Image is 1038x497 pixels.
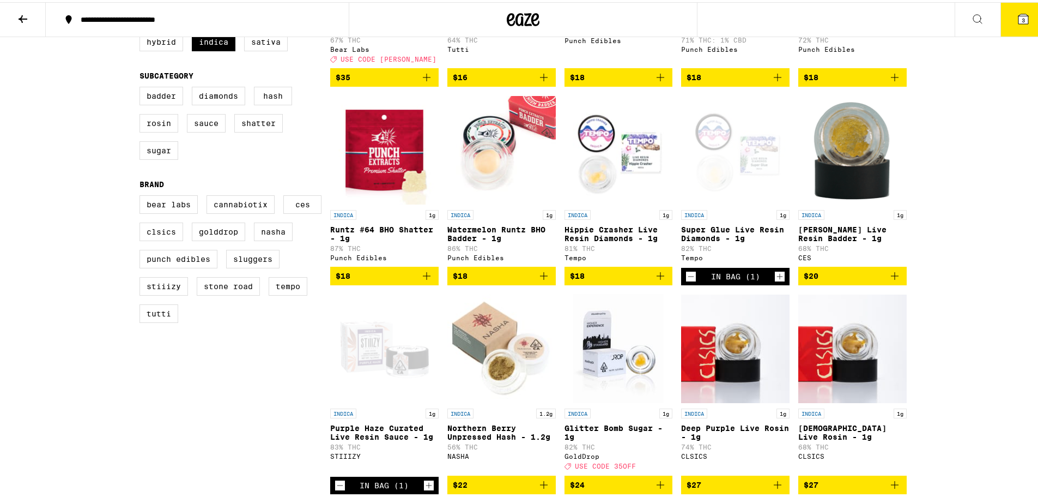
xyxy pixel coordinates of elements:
label: Bear Labs [139,193,198,212]
div: NASHA [447,451,556,458]
div: Punch Edibles [330,252,439,259]
span: $18 [687,71,701,80]
span: USE CODE [PERSON_NAME] [341,53,436,61]
p: 1g [426,208,439,218]
div: Punch Edibles [564,35,673,42]
span: $27 [804,478,818,487]
p: INDICA [447,208,474,218]
p: 71% THC: 1% CBD [681,34,790,41]
p: 68% THC [798,243,907,250]
span: $20 [804,270,818,278]
p: 87% THC [330,243,439,250]
p: Northern Berry Unpressed Hash - 1.2g [447,422,556,439]
legend: Subcategory [139,69,193,78]
div: GoldDrop [564,451,673,458]
label: Diamonds [192,85,245,103]
p: 81% THC [564,243,673,250]
p: Deep Purple Live Rosin - 1g [681,422,790,439]
div: CES [798,252,907,259]
button: Add to bag [447,66,556,85]
img: CES - Garlic Oreoz Live Resin Badder - 1g [798,93,907,202]
span: $35 [336,71,350,80]
p: [PERSON_NAME] Live Resin Badder - 1g [798,223,907,241]
label: Sluggers [226,248,280,266]
div: Tutti [447,44,556,51]
p: INDICA [681,406,707,416]
p: Watermelon Runtz BHO Badder - 1g [447,223,556,241]
span: $18 [804,71,818,80]
p: INDICA [330,208,356,218]
p: 1g [426,406,439,416]
p: 1g [776,406,790,416]
div: Bear Labs [330,44,439,51]
label: Hybrid [139,31,183,49]
label: Tempo [269,275,307,294]
p: 1g [543,208,556,218]
button: Add to bag [447,265,556,283]
img: CLSICS - Deep Purple Live Rosin - 1g [681,292,790,401]
p: 82% THC [681,243,790,250]
p: Purple Haze Curated Live Resin Sauce - 1g [330,422,439,439]
label: Cannabiotix [207,193,275,212]
p: 72% THC [798,34,907,41]
a: Open page for Purple Haze Curated Live Resin Sauce - 1g from STIIIZY [330,292,439,474]
button: Increment [774,269,785,280]
label: STIIIZY [139,275,188,294]
button: Add to bag [681,66,790,85]
label: CES [283,193,321,212]
button: Add to bag [330,66,439,85]
p: INDICA [447,406,474,416]
div: Punch Edibles [681,44,790,51]
button: Add to bag [564,265,673,283]
a: Open page for Runtz #64 BHO Shatter - 1g from Punch Edibles [330,93,439,265]
p: Hippie Crasher Live Resin Diamonds - 1g [564,223,673,241]
div: Tempo [564,252,673,259]
div: CLSICS [681,451,790,458]
p: 1g [894,406,907,416]
span: 3 [1022,15,1025,21]
span: $16 [453,71,468,80]
div: CLSICS [798,451,907,458]
span: USE CODE 35OFF [575,461,636,468]
p: 1g [894,208,907,218]
label: Punch Edibles [139,248,217,266]
p: 64% THC [447,34,556,41]
div: In Bag (1) [360,479,409,488]
button: Add to bag [681,474,790,492]
div: Punch Edibles [798,44,907,51]
label: GoldDrop [192,220,245,239]
button: Decrement [685,269,696,280]
p: 56% THC [447,441,556,448]
p: 1g [659,406,672,416]
p: 86% THC [447,243,556,250]
span: $18 [453,270,468,278]
a: Open page for Northern Berry Unpressed Hash - 1.2g from NASHA [447,292,556,473]
div: In Bag (1) [711,270,760,279]
p: 1g [659,208,672,218]
button: Add to bag [447,474,556,492]
label: Sugar [139,139,178,158]
span: $18 [570,270,585,278]
p: INDICA [564,406,591,416]
button: Add to bag [564,474,673,492]
span: $18 [336,270,350,278]
span: $27 [687,478,701,487]
a: Open page for Super Glue Live Resin Diamonds - 1g from Tempo [681,93,790,266]
img: CLSICS - Surely Temple Live Rosin - 1g [798,292,907,401]
span: $18 [570,71,585,80]
label: Sativa [244,31,288,49]
p: INDICA [681,208,707,218]
label: CLSICS [139,220,183,239]
label: Rosin [139,112,178,130]
p: 82% THC [564,441,673,448]
img: Punch Edibles - Runtz #64 BHO Shatter - 1g [330,93,439,202]
p: 67% THC [330,34,439,41]
p: Runtz #64 BHO Shatter - 1g [330,223,439,241]
p: INDICA [798,208,824,218]
p: 83% THC [330,441,439,448]
div: Punch Edibles [447,252,556,259]
label: Stone Road [197,275,260,294]
img: Punch Edibles - Watermelon Runtz BHO Badder - 1g [447,93,556,202]
button: Increment [423,478,434,489]
a: Open page for Deep Purple Live Rosin - 1g from CLSICS [681,292,790,473]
